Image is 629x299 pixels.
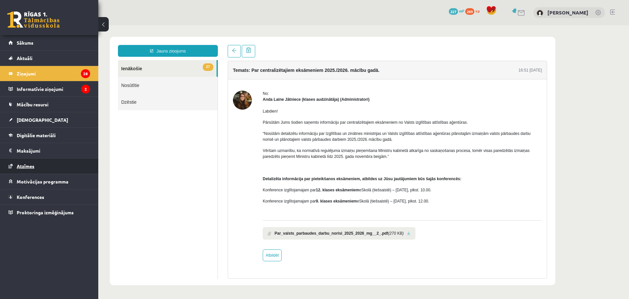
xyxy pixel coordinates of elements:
legend: Ziņojumi [17,66,90,81]
span: Konference izglītojamajam par eSkolā (tiešsaistē) – [DATE], plkst. 12.00. [164,174,331,178]
a: [DEMOGRAPHIC_DATA] [9,112,90,127]
span: Konferences [17,194,44,200]
span: Sākums [17,40,33,46]
span: 27 [105,38,115,46]
span: Proktoringa izmēģinājums [17,209,74,215]
b: Par_valsts_parbaudes_darbu_norisi_2025_2026_mg__2_.pdf [176,205,290,211]
div: No: [164,65,444,71]
span: “Nosūtām detalizētu informāciju par Izglītības un zinātnes ministrijas un Valsts izglītības attīs... [164,106,432,117]
a: Atbildēt [164,224,183,236]
span: [DEMOGRAPHIC_DATA] [17,117,68,123]
strong: Anda Laine Jātniece (klases audzinātāja) (Administratori) [164,72,271,76]
a: Ziņojumi28 [9,66,90,81]
a: Motivācijas programma [9,174,90,189]
a: 227 mP [449,8,464,13]
a: Konferences [9,189,90,204]
div: 16:51 [DATE] [420,42,444,48]
legend: Maksājumi [17,143,90,158]
i: 2 [81,85,90,94]
legend: Informatīvie ziņojumi [17,81,90,96]
b: 9. klases eksāmeniem [218,174,258,178]
span: Mācību resursi [17,101,48,107]
span: xp [475,8,480,13]
img: Anda Laine Jātniece (klases audzinātāja) [135,65,154,84]
a: Mācību resursi [9,97,90,112]
a: Atzīmes [9,159,90,174]
a: Proktoringa izmēģinājums [9,205,90,220]
a: 269 xp [465,8,483,13]
span: Konference izglītojamajam par eSkolā (tiešsaistē) – [DATE], plkst. 10.00. [164,162,333,167]
a: Sākums [9,35,90,50]
span: Aktuāli [17,55,32,61]
a: Nosūtītie [20,52,119,68]
a: [PERSON_NAME] [547,9,588,16]
span: 227 [449,8,458,15]
a: Maksājumi [9,143,90,158]
h4: Temats: Par centralizētajiem eksāmeniem 2025./2026. mācību gadā. [135,42,281,48]
a: 27Ienākošie [20,35,118,52]
a: Dzēstie [20,68,119,85]
img: Ralfs Bojarunecs [537,10,543,16]
span: Motivācijas programma [17,179,68,184]
i: (270 KB) [290,205,305,211]
span: Pārsūtām Jums šodien saņemto informāciju par centralizētajiem eksāmeniem no Valsts izglītības att... [164,95,370,99]
b: 12. klases eksāmeniem [218,162,261,167]
a: Informatīvie ziņojumi2 [9,81,90,96]
span: Atzīmes [17,163,34,169]
span: Digitālie materiāli [17,132,56,138]
a: Jauns ziņojums [20,20,120,32]
a: Digitālie materiāli [9,128,90,143]
span: Labdien! [164,84,180,88]
span: 269 [465,8,474,15]
span: Vēršam uzmanību, ka normatīvā regulējuma izmaiņu pieņemšana Ministru kabinetā atkarīga no saskaņo... [164,123,431,134]
a: Rīgas 1. Tālmācības vidusskola [7,11,60,28]
strong: Detalizēta informācija par pieteikšanos eksāmeniem, atbildes uz Jūsu jautājumiem būs šajās konfer... [164,151,363,156]
span: mP [459,8,464,13]
i: 28 [81,69,90,78]
a: Aktuāli [9,51,90,66]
